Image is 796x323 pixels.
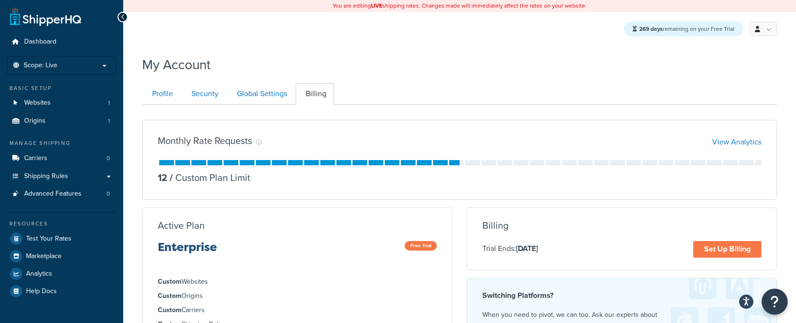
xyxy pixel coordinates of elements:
[10,7,81,26] a: ShipperHQ Home
[7,283,116,300] a: Help Docs
[693,241,761,258] a: Set Up Billing
[158,305,181,315] strong: Custom
[7,139,116,147] div: Manage Shipping
[7,265,116,282] a: Analytics
[108,99,110,107] span: 1
[108,117,110,125] span: 1
[7,84,116,92] div: Basic Setup
[158,277,181,287] strong: Custom
[26,252,62,260] span: Marketplace
[158,277,437,287] li: Websites
[7,185,116,203] a: Advanced Features 0
[762,289,788,315] button: Open Resource Center
[24,117,45,125] span: Origins
[181,83,226,105] a: Security
[24,154,47,162] span: Carriers
[7,220,116,228] div: Resources
[7,112,116,130] a: Origins 1
[158,171,167,184] p: 12
[7,94,116,112] a: Websites 1
[482,290,761,301] h4: Switching Platforms?
[7,230,116,247] a: Test Your Rates
[7,33,116,51] a: Dashboard
[26,270,52,278] span: Analytics
[158,291,437,301] li: Origins
[405,241,437,251] span: Free Trial
[7,168,116,185] a: Shipping Rules
[24,62,57,70] span: Scope: Live
[227,83,295,105] a: Global Settings
[712,136,761,147] a: View Analytics
[142,55,210,74] h1: My Account
[107,190,110,198] span: 0
[296,83,334,105] a: Billing
[158,305,437,315] li: Carriers
[24,99,51,107] span: Websites
[7,94,116,112] li: Websites
[26,287,57,296] span: Help Docs
[158,291,181,301] strong: Custom
[24,190,81,198] span: Advanced Features
[7,150,116,167] a: Carriers 0
[482,242,538,255] p: Trial Ends:
[26,235,72,243] span: Test Your Rates
[142,83,181,105] a: Profile
[7,112,116,130] li: Origins
[167,171,250,184] p: Custom Plan Limit
[107,154,110,162] span: 0
[482,220,508,231] h3: Billing
[7,150,116,167] li: Carriers
[24,38,56,46] span: Dashboard
[516,243,538,254] strong: [DATE]
[158,220,205,231] h3: Active Plan
[170,170,173,185] span: /
[7,185,116,203] li: Advanced Features
[624,21,743,36] div: remaining on your Free Trial
[158,241,217,261] h3: Enterprise
[24,172,68,180] span: Shipping Rules
[639,25,663,33] strong: 269 days
[158,135,252,146] h3: Monthly Rate Requests
[371,1,382,10] b: LIVE
[7,248,116,265] a: Marketplace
